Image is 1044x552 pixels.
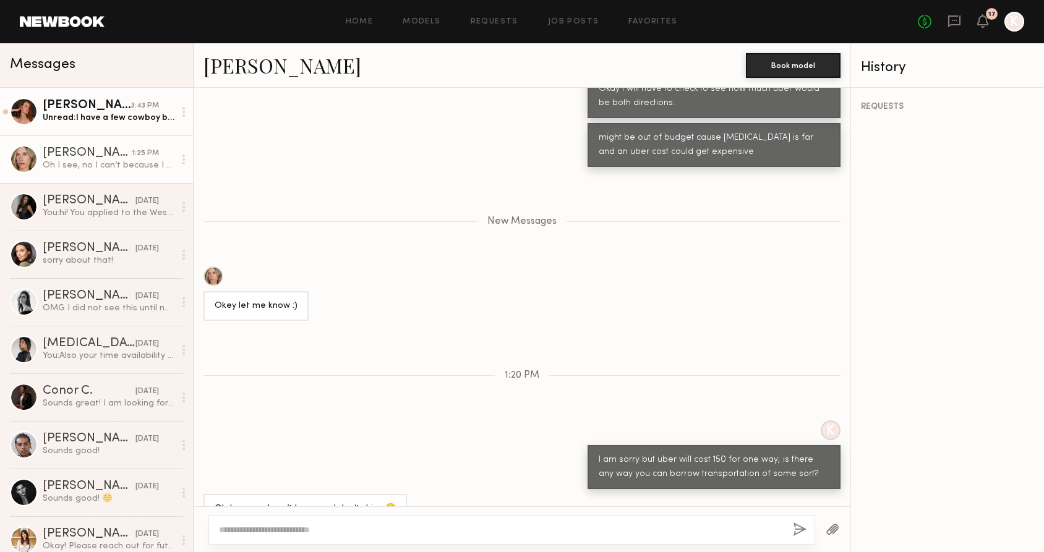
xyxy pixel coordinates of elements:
div: Conor C. [43,385,135,397]
div: Sounds good! [43,445,174,457]
div: You: hi! You applied to the Western Jewelry Lifestyle campaign! I just wanted to make sure you sa... [43,207,174,219]
a: Requests [471,18,518,26]
div: History [861,61,1034,75]
div: [DATE] [135,195,159,207]
div: You: Also your time availability so I can book time slot for location! [43,350,174,362]
a: Book model [746,59,841,70]
div: Okay I will have to check to see how much uber would be both directions. [599,82,829,111]
div: Oh I see, no I can’t because I don’t drive 🥲 [215,502,396,516]
div: Unread: I have a few cowboy boots I can bring! and my rate is 100/h ♥️ [43,112,174,124]
div: 1:25 PM [132,148,159,159]
div: [DATE] [135,291,159,302]
div: [DATE] [135,433,159,445]
div: [MEDICAL_DATA][PERSON_NAME] [43,338,135,350]
span: Messages [10,57,75,72]
div: [PERSON_NAME] [43,242,135,255]
a: Favorites [628,18,677,26]
div: Okay! Please reach out for future Projects too. Thanks! [43,540,174,552]
div: [DATE] [135,243,159,255]
span: New Messages [487,216,557,227]
a: Home [346,18,374,26]
a: Models [403,18,440,26]
div: sorry about that! [43,255,174,266]
div: Oh I see, no I can’t because I don’t drive 🥲 [43,159,174,171]
div: Sounds good! ☺️ [43,493,174,504]
div: [PERSON_NAME] [43,195,135,207]
div: Sounds great! I am looking forward to it [43,397,174,409]
a: K [1004,12,1024,32]
button: Book model [746,53,841,78]
div: might be out of budget cause [MEDICAL_DATA] is far and an uber cost could get expensive [599,131,829,159]
div: I am sorry but uber will cost 150 for one way; is there any way you can borrow transportation of ... [599,453,829,482]
div: [DATE] [135,481,159,493]
a: [PERSON_NAME] [203,52,361,79]
div: [PERSON_NAME] [43,480,135,493]
div: 3:43 PM [131,100,159,112]
div: [DATE] [135,386,159,397]
div: [PERSON_NAME] [43,528,135,540]
div: OMG I did not see this until now…. I for some reason never get notifications for messages on this... [43,302,174,314]
div: [DATE] [135,529,159,540]
div: [PERSON_NAME] [43,147,132,159]
div: [PERSON_NAME] [43,290,135,302]
div: Okey let me know :) [215,299,297,313]
div: 17 [988,11,996,18]
a: Job Posts [548,18,599,26]
div: [DATE] [135,338,159,350]
div: REQUESTS [861,103,1034,111]
span: 1:20 PM [505,370,539,381]
div: [PERSON_NAME] [43,433,135,445]
div: [PERSON_NAME] [43,100,131,112]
